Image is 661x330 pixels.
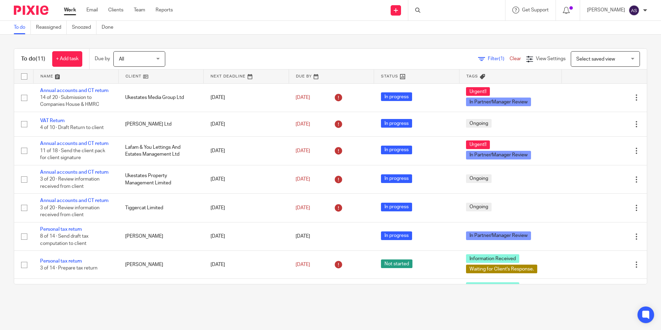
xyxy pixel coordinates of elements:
[118,112,203,136] td: [PERSON_NAME] Ltd
[510,56,521,61] a: Clear
[14,6,48,15] img: Pixie
[40,234,89,246] span: 8 of 14 · Send draft tax computation to client
[466,87,490,96] span: Urgent!!
[466,98,531,106] span: In Partner/Manager Review
[204,112,289,136] td: [DATE]
[118,222,203,250] td: [PERSON_NAME]
[296,148,310,153] span: [DATE]
[204,83,289,112] td: [DATE]
[499,56,504,61] span: (1)
[119,57,124,62] span: All
[64,7,76,13] a: Work
[40,148,105,161] span: 11 of 18 · Send the client pack for client signature
[40,170,109,175] a: Annual accounts and CT return
[40,88,109,93] a: Annual accounts and CT return
[466,174,492,183] span: Ongoing
[40,227,82,232] a: Personal tax return
[36,21,67,34] a: Reassigned
[14,21,31,34] a: To do
[522,8,549,12] span: Get Support
[296,205,310,210] span: [DATE]
[381,119,412,128] span: In progress
[118,137,203,165] td: Lafam & You Lettings And Estates Management Ltd
[381,231,412,240] span: In progress
[40,95,99,107] span: 14 of 20 · Submission to Companies House & HMRC
[466,203,492,211] span: Ongoing
[118,83,203,112] td: Ukestates Media Group Ltd
[296,177,310,182] span: [DATE]
[40,259,82,264] a: Personal tax return
[204,222,289,250] td: [DATE]
[134,7,145,13] a: Team
[381,203,412,211] span: In progress
[52,51,82,67] a: + Add task
[381,174,412,183] span: In progress
[40,125,104,130] span: 4 of 10 · Draft Return to client
[118,165,203,193] td: Ukestates Property Management Limited
[40,177,100,189] span: 3 of 20 · Review information received from client
[587,7,625,13] p: [PERSON_NAME]
[95,55,110,62] p: Due by
[204,279,289,307] td: [DATE]
[466,151,531,159] span: In Partner/Manager Review
[118,194,203,222] td: Tiggercat Limited
[118,251,203,279] td: [PERSON_NAME]
[296,95,310,100] span: [DATE]
[466,282,519,291] span: Information Received
[381,259,412,268] span: Not started
[629,5,640,16] img: svg%3E
[466,140,490,149] span: Urgent!!
[466,231,531,240] span: In Partner/Manager Review
[40,141,109,146] a: Annual accounts and CT return
[296,262,310,267] span: [DATE]
[488,56,510,61] span: Filter
[381,146,412,154] span: In progress
[204,251,289,279] td: [DATE]
[536,56,566,61] span: View Settings
[204,194,289,222] td: [DATE]
[40,198,109,203] a: Annual accounts and CT return
[296,234,310,239] span: [DATE]
[204,165,289,193] td: [DATE]
[204,137,289,165] td: [DATE]
[86,7,98,13] a: Email
[576,57,615,62] span: Select saved view
[40,266,97,271] span: 3 of 14 · Prepare tax return
[466,119,492,128] span: Ongoing
[36,56,45,62] span: (11)
[40,205,100,218] span: 3 of 20 · Review information received from client
[72,21,96,34] a: Snoozed
[466,254,519,263] span: Information Received
[156,7,173,13] a: Reports
[381,92,412,101] span: In progress
[296,122,310,127] span: [DATE]
[102,21,119,34] a: Done
[466,265,537,273] span: Waiting for Client's Response.
[118,279,203,307] td: [PERSON_NAME]
[21,55,45,63] h1: To do
[108,7,123,13] a: Clients
[40,118,65,123] a: VAT Return
[466,74,478,78] span: Tags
